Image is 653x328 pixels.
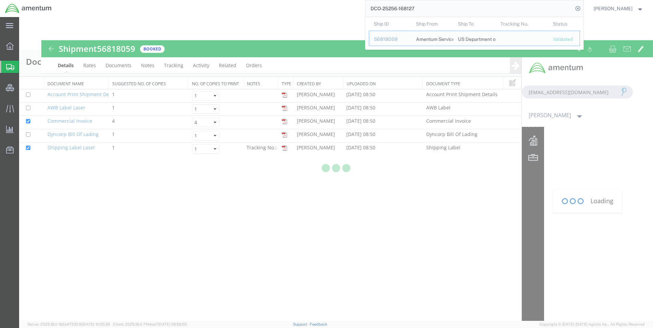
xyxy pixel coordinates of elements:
[113,322,187,326] span: Client: 2025.19.0-7f44ea7
[293,322,310,326] a: Support
[593,4,644,13] button: [PERSON_NAME]
[365,0,573,17] input: Search for shipment number, reference number
[158,322,187,326] span: [DATE] 09:58:55
[82,322,110,326] span: [DATE] 10:05:38
[5,3,52,14] img: logo
[27,322,110,326] span: Server: 2025.19.0-192a4753216
[310,322,327,326] a: Feedback
[540,322,645,327] span: Copyright © [DATE]-[DATE] Agistix Inc., All Rights Reserved
[594,5,633,12] span: Ray Cheatteam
